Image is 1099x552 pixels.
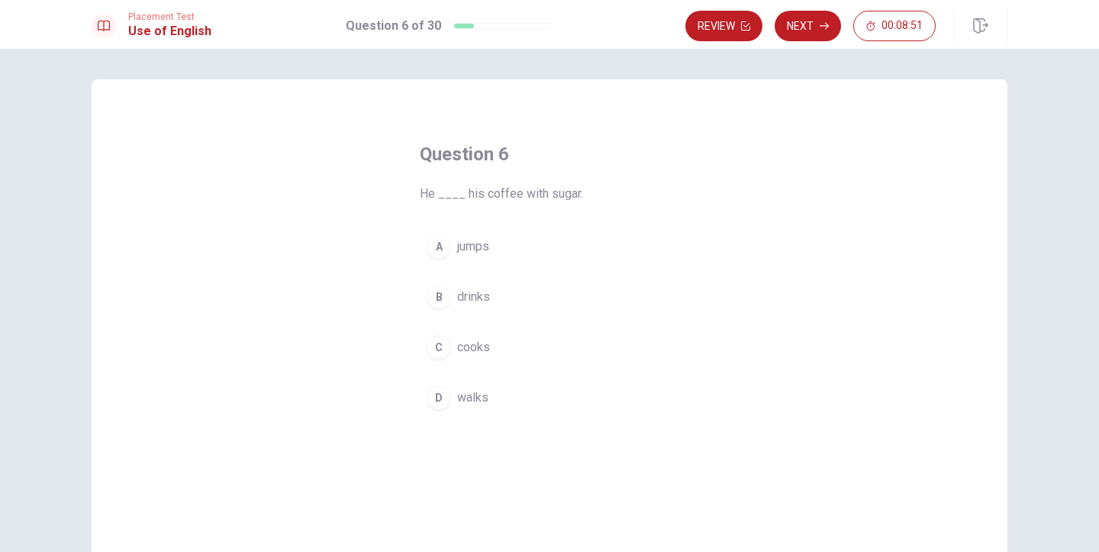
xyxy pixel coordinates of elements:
button: Bdrinks [420,278,679,316]
div: D [427,386,451,410]
span: cooks [457,338,490,357]
div: C [427,335,451,360]
button: Ccooks [420,328,679,366]
h1: Use of English [128,22,211,40]
div: A [427,234,451,259]
button: Dwalks [420,379,679,417]
button: Ajumps [420,228,679,266]
span: 00:08:51 [881,20,923,32]
span: drinks [457,288,490,306]
div: B [427,285,451,309]
span: walks [457,389,488,407]
button: Next [775,11,841,41]
span: He ____ his coffee with sugar. [420,185,679,203]
span: Placement Test [128,11,211,22]
h1: Question 6 of 30 [346,17,441,35]
button: Review [685,11,762,41]
button: 00:08:51 [853,11,936,41]
h4: Question 6 [420,142,679,166]
span: jumps [457,237,489,256]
